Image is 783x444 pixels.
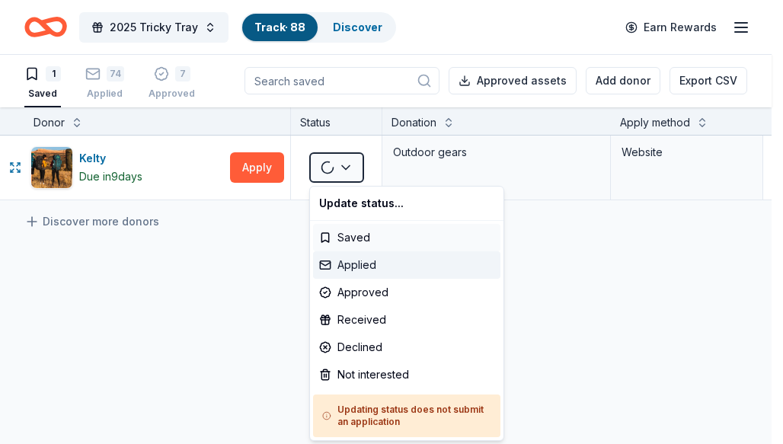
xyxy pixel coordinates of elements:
div: Applied [313,251,500,279]
div: Declined [313,334,500,361]
div: Approved [313,279,500,306]
h5: Updating status does not submit an application [322,404,491,428]
div: Received [313,306,500,334]
div: Not interested [313,361,500,388]
div: Update status... [313,190,500,217]
div: Saved [313,224,500,251]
